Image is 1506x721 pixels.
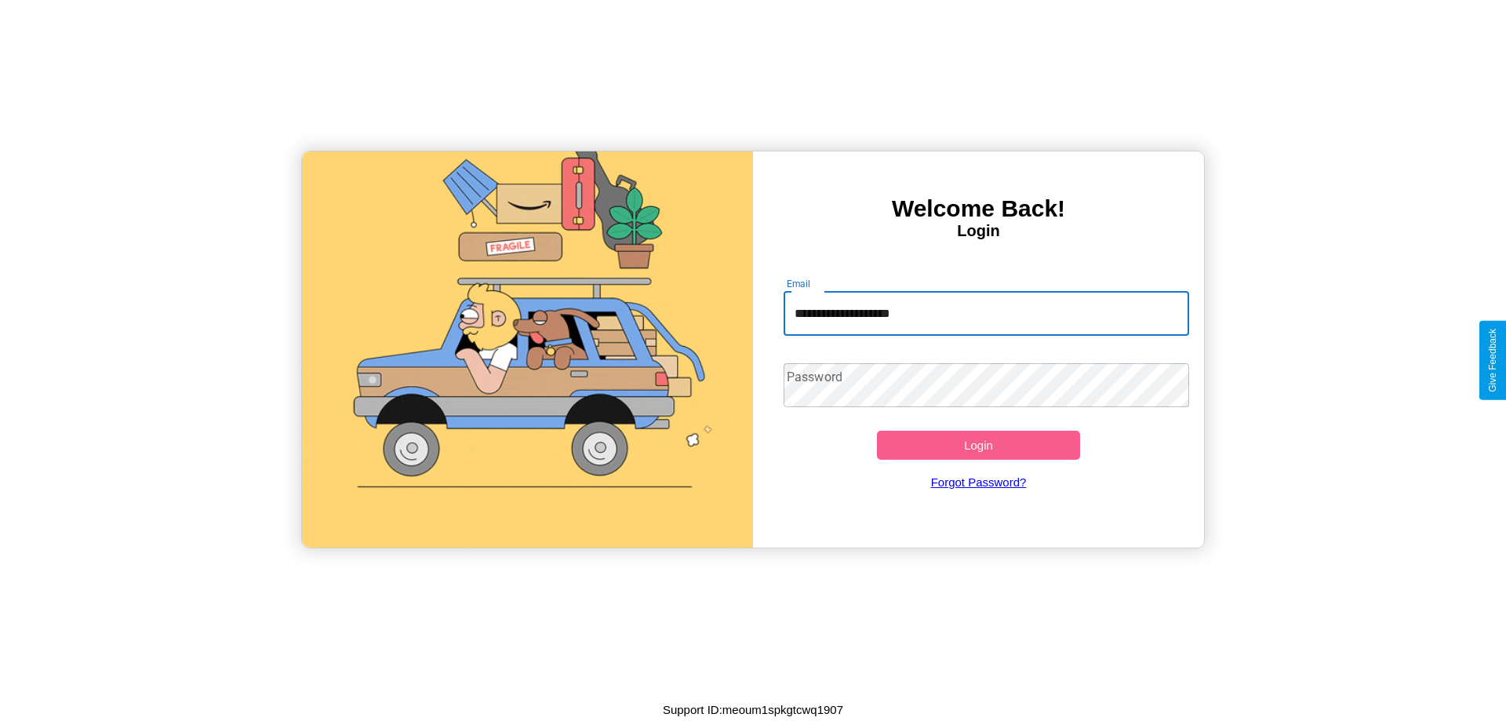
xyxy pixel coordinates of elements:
img: gif [302,151,753,548]
p: Support ID: meoum1spkgtcwq1907 [663,699,843,720]
button: Login [877,431,1080,460]
a: Forgot Password? [776,460,1182,504]
h3: Welcome Back! [753,195,1204,222]
h4: Login [753,222,1204,240]
label: Email [787,277,811,290]
div: Give Feedback [1487,329,1498,392]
